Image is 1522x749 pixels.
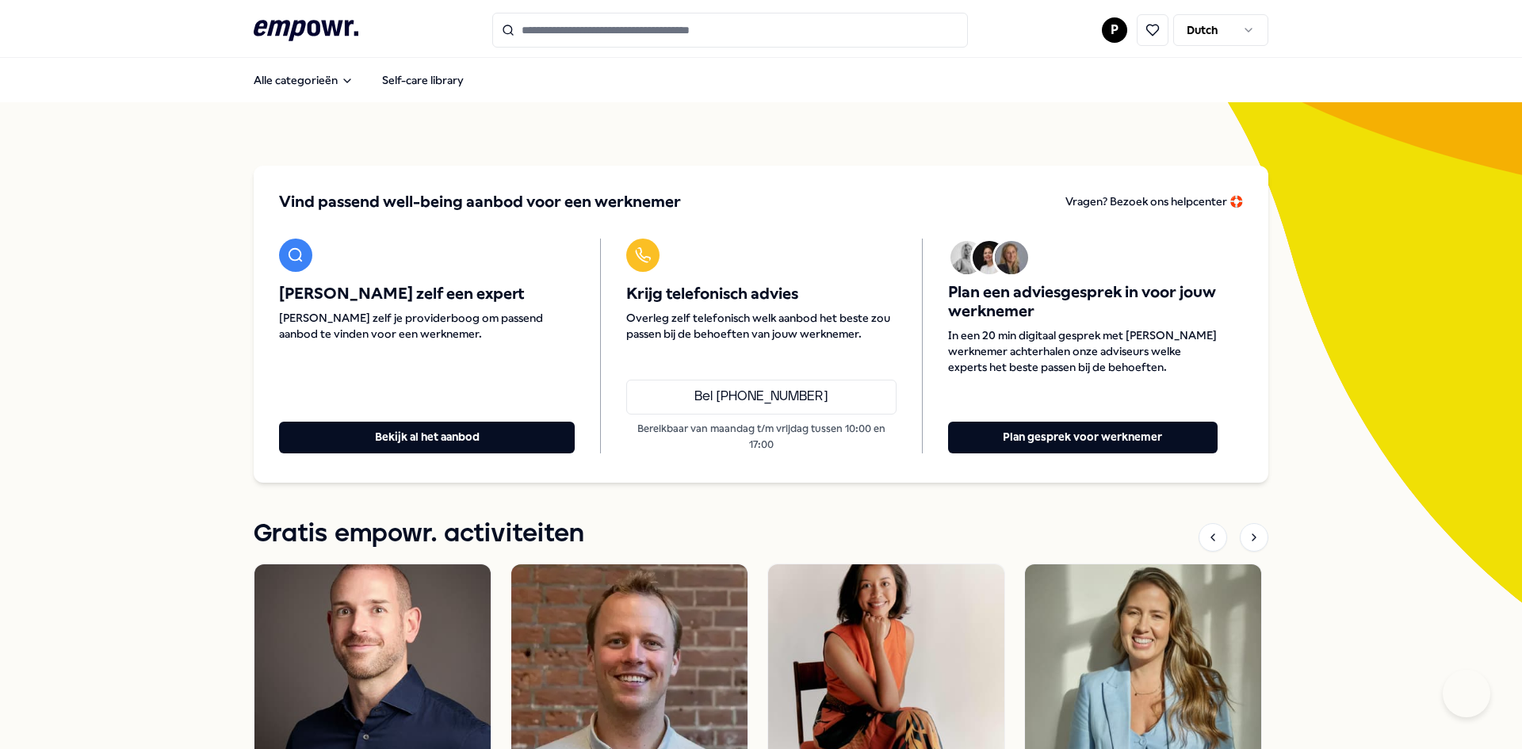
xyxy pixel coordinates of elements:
[948,327,1218,375] span: In een 20 min digitaal gesprek met [PERSON_NAME] werknemer achterhalen onze adviseurs welke exper...
[279,310,575,342] span: [PERSON_NAME] zelf je providerboog om passend aanbod te vinden voor een werknemer.
[626,380,896,415] a: Bel [PHONE_NUMBER]
[279,285,575,304] span: [PERSON_NAME] zelf een expert
[241,64,476,96] nav: Main
[1065,191,1243,213] a: Vragen? Bezoek ons helpcenter 🛟
[279,422,575,453] button: Bekijk al het aanbod
[1065,195,1243,208] span: Vragen? Bezoek ons helpcenter 🛟
[369,64,476,96] a: Self-care library
[626,421,896,453] p: Bereikbaar van maandag t/m vrijdag tussen 10:00 en 17:00
[950,241,984,274] img: Avatar
[626,310,896,342] span: Overleg zelf telefonisch welk aanbod het beste zou passen bij de behoeften van jouw werknemer.
[279,191,681,213] span: Vind passend well-being aanbod voor een werknemer
[995,241,1028,274] img: Avatar
[492,13,968,48] input: Search for products, categories or subcategories
[948,283,1218,321] span: Plan een adviesgesprek in voor jouw werknemer
[254,514,584,554] h1: Gratis empowr. activiteiten
[1102,17,1127,43] button: P
[626,285,896,304] span: Krijg telefonisch advies
[1443,670,1490,717] iframe: Help Scout Beacon - Open
[241,64,366,96] button: Alle categorieën
[973,241,1006,274] img: Avatar
[948,422,1218,453] button: Plan gesprek voor werknemer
